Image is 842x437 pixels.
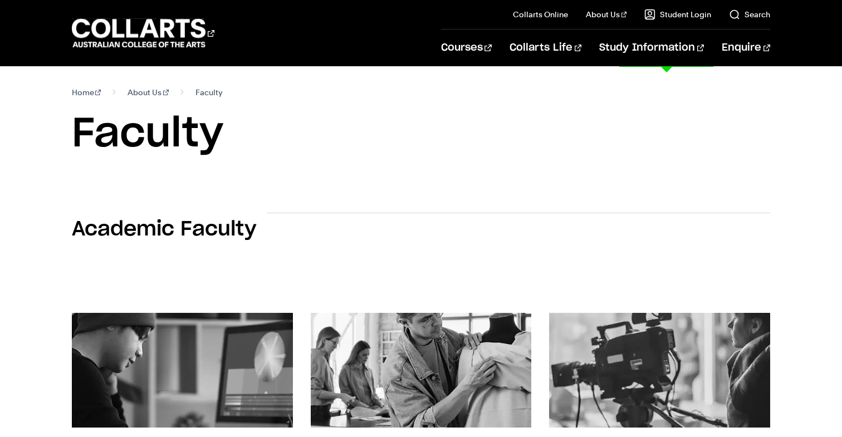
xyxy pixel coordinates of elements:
[195,85,222,100] span: Faculty
[722,30,770,66] a: Enquire
[72,17,214,49] div: Go to homepage
[599,30,704,66] a: Study Information
[513,9,568,20] a: Collarts Online
[644,9,711,20] a: Student Login
[510,30,581,66] a: Collarts Life
[441,30,492,66] a: Courses
[128,85,169,100] a: About Us
[586,9,627,20] a: About Us
[72,217,256,242] h2: Academic Faculty
[72,109,771,159] h1: Faculty
[729,9,770,20] a: Search
[72,85,101,100] a: Home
